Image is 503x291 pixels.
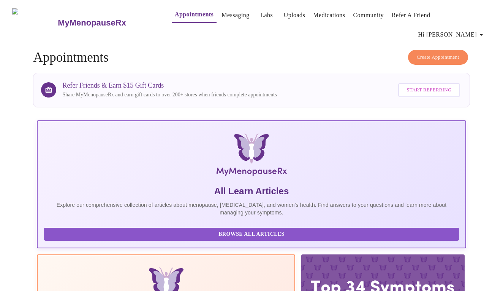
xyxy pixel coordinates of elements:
button: Uploads [281,8,308,23]
a: Medications [313,10,345,21]
a: Messaging [221,10,249,21]
a: MyMenopauseRx [57,10,157,36]
a: Appointments [175,9,214,20]
button: Refer a Friend [389,8,433,23]
button: Messaging [218,8,252,23]
span: Browse All Articles [51,230,451,239]
button: Medications [310,8,348,23]
button: Create Appointment [408,50,468,65]
h3: Refer Friends & Earn $15 Gift Cards [62,82,277,90]
a: Uploads [284,10,305,21]
a: Labs [260,10,273,21]
a: Start Referring [396,79,462,101]
h4: Appointments [33,50,470,65]
span: Create Appointment [417,53,459,62]
button: Start Referring [398,83,460,97]
button: Hi [PERSON_NAME] [415,27,489,42]
button: Browse All Articles [44,228,459,241]
a: Browse All Articles [44,230,461,237]
h5: All Learn Articles [44,185,459,197]
img: MyMenopauseRx Logo [12,8,57,37]
a: Community [353,10,384,21]
p: Share MyMenopauseRx and earn gift cards to over 200+ stores when friends complete appointments [62,91,277,99]
a: Refer a Friend [392,10,430,21]
h3: MyMenopauseRx [58,18,126,28]
button: Labs [255,8,279,23]
button: Appointments [172,7,217,23]
span: Hi [PERSON_NAME] [418,29,486,40]
p: Explore our comprehensive collection of articles about menopause, [MEDICAL_DATA], and women's hea... [44,201,459,216]
button: Community [350,8,387,23]
span: Start Referring [407,86,451,94]
img: MyMenopauseRx Logo [108,133,395,179]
